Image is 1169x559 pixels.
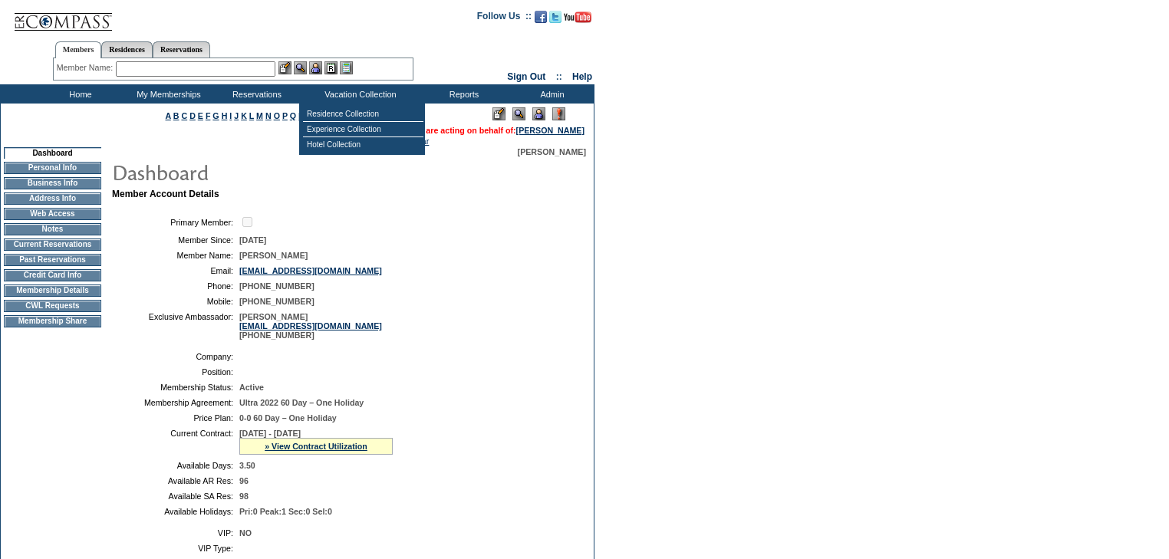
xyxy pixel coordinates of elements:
td: Residence Collection [303,107,423,122]
span: [PERSON_NAME] [518,147,586,156]
a: Residences [101,41,153,58]
td: Current Reservations [4,238,101,251]
td: Membership Share [4,315,101,327]
span: [PHONE_NUMBER] [239,297,314,306]
span: You are acting on behalf of: [409,126,584,135]
td: Experience Collection [303,122,423,137]
td: Available AR Res: [118,476,233,485]
a: C [181,111,187,120]
td: Address Info [4,192,101,205]
a: G [212,111,219,120]
td: Email: [118,266,233,275]
div: Member Name: [57,61,116,74]
span: [PERSON_NAME] [239,251,308,260]
td: Credit Card Info [4,269,101,281]
a: B [173,111,179,120]
td: Reservations [211,84,299,104]
td: Current Contract: [118,429,233,455]
a: Follow us on Twitter [549,15,561,25]
span: [DATE] - [DATE] [239,429,301,438]
td: Past Reservations [4,254,101,266]
span: :: [556,71,562,82]
td: Home [35,84,123,104]
td: Business Info [4,177,101,189]
span: 0-0 60 Day – One Holiday [239,413,337,423]
td: Company: [118,352,233,361]
a: Reservations [153,41,210,58]
td: My Memberships [123,84,211,104]
a: Q [290,111,296,120]
a: P [282,111,288,120]
a: Subscribe to our YouTube Channel [564,15,591,25]
td: Available Holidays: [118,507,233,516]
td: Member Since: [118,235,233,245]
td: Membership Agreement: [118,398,233,407]
td: Admin [506,84,594,104]
td: Membership Details [4,284,101,297]
span: Pri:0 Peak:1 Sec:0 Sel:0 [239,507,332,516]
span: 3.50 [239,461,255,470]
a: L [249,111,254,120]
span: [PERSON_NAME] [PHONE_NUMBER] [239,312,382,340]
img: Impersonate [532,107,545,120]
a: [EMAIL_ADDRESS][DOMAIN_NAME] [239,266,382,275]
td: Price Plan: [118,413,233,423]
td: Mobile: [118,297,233,306]
a: Members [55,41,102,58]
a: F [206,111,211,120]
td: Phone: [118,281,233,291]
span: Active [239,383,264,392]
img: Subscribe to our YouTube Channel [564,12,591,23]
a: D [189,111,196,120]
a: O [274,111,280,120]
a: E [198,111,203,120]
a: Help [572,71,592,82]
td: Web Access [4,208,101,220]
a: » View Contract Utilization [265,442,367,451]
span: NO [239,528,252,538]
img: Become our fan on Facebook [535,11,547,23]
span: [PHONE_NUMBER] [239,281,314,291]
img: View Mode [512,107,525,120]
td: Available SA Res: [118,492,233,501]
td: Notes [4,223,101,235]
td: Hotel Collection [303,137,423,152]
td: VIP Type: [118,544,233,553]
a: M [256,111,263,120]
td: VIP: [118,528,233,538]
td: Reports [418,84,506,104]
a: Become our fan on Facebook [535,15,547,25]
span: Ultra 2022 60 Day – One Holiday [239,398,364,407]
td: CWL Requests [4,300,101,312]
a: H [222,111,228,120]
td: Exclusive Ambassador: [118,312,233,340]
b: Member Account Details [112,189,219,199]
img: Impersonate [309,61,322,74]
span: 96 [239,476,249,485]
a: [PERSON_NAME] [516,126,584,135]
td: Member Name: [118,251,233,260]
a: Sign Out [507,71,545,82]
img: Follow us on Twitter [549,11,561,23]
td: Position: [118,367,233,377]
img: Log Concern/Member Elevation [552,107,565,120]
a: [EMAIL_ADDRESS][DOMAIN_NAME] [239,321,382,330]
img: Reservations [324,61,338,74]
img: b_calculator.gif [340,61,353,74]
a: K [241,111,247,120]
a: J [234,111,239,120]
span: [DATE] [239,235,266,245]
td: Membership Status: [118,383,233,392]
img: b_edit.gif [278,61,291,74]
td: Follow Us :: [477,9,532,28]
td: Personal Info [4,162,101,174]
img: Edit Mode [492,107,505,120]
a: N [265,111,272,120]
span: 98 [239,492,249,501]
a: I [229,111,232,120]
img: pgTtlDashboard.gif [111,156,418,187]
td: Available Days: [118,461,233,470]
a: A [166,111,171,120]
td: Dashboard [4,147,101,159]
img: View [294,61,307,74]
